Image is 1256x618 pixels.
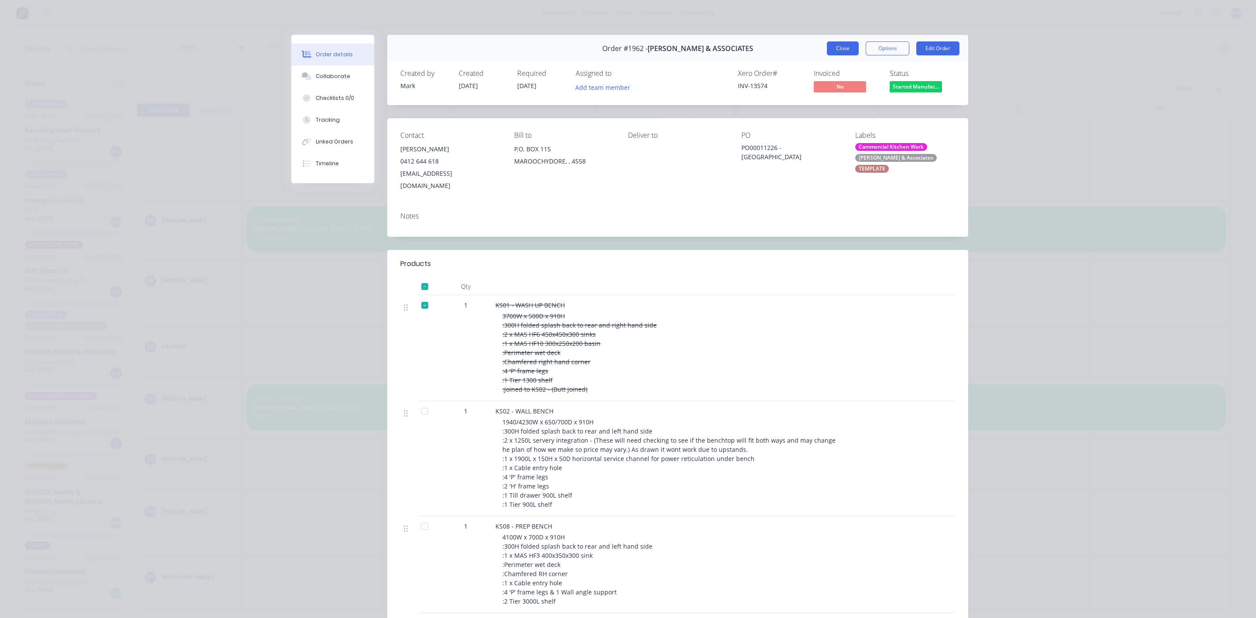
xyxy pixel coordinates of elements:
button: Timeline [291,153,374,174]
div: Order details [316,51,353,58]
div: Mark [400,81,448,90]
div: Checklists 0/0 [316,94,354,102]
div: [PERSON_NAME] [400,143,500,155]
div: Created [459,69,507,78]
span: No [814,81,866,92]
span: [DATE] [459,82,478,90]
div: Status [890,69,955,78]
span: Started Manufac... [890,81,942,92]
div: 0412 644 618 [400,155,500,167]
div: [PERSON_NAME] & Associates [855,154,937,162]
div: PO [741,131,841,140]
button: Add team member [576,81,635,93]
div: Notes [400,212,955,220]
div: Qty [440,278,492,295]
span: [DATE] [517,82,536,90]
div: Products [400,259,431,269]
div: Assigned to [576,69,663,78]
div: Xero Order # [738,69,803,78]
button: Order details [291,44,374,65]
div: Created by [400,69,448,78]
div: INV-13574 [738,81,803,90]
div: Tracking [316,116,340,124]
span: 1 [464,406,468,416]
button: Tracking [291,109,374,131]
div: PO00011226 - [GEOGRAPHIC_DATA] [741,143,841,161]
div: Contact [400,131,500,140]
span: Order #1962 - [602,44,648,53]
div: TEMPLATE [855,165,889,173]
button: Linked Orders [291,131,374,153]
span: 1 [464,300,468,310]
div: Bill to [514,131,614,140]
span: KS08 - PREP BENCH [495,522,552,530]
div: P.O. BOX 115 [514,143,614,155]
div: Collaborate [316,72,350,80]
span: KS01 - WASH UP BENCH [495,301,565,309]
div: P.O. BOX 115MAROOCHYDORE, , 4558 [514,143,614,171]
button: Close [827,41,859,55]
div: Deliver to [628,131,728,140]
span: 1940/4230W x 650/700D x 910H :300H folded splash back to rear and left hand side :2 x 1250L serve... [502,418,837,509]
button: Edit Order [916,41,959,55]
span: [PERSON_NAME] & ASSOCIATES [648,44,753,53]
div: Commercial Kitchen Work [855,143,927,151]
button: Options [866,41,909,55]
span: 4100W x 700D x 910H :300H folded splash back to rear and left hand side :1 x MAS HF3 400x350x300 ... [502,533,652,605]
span: 1 [464,522,468,531]
button: Collaborate [291,65,374,87]
button: Add team member [571,81,635,93]
div: Labels [855,131,955,140]
div: [EMAIL_ADDRESS][DOMAIN_NAME] [400,167,500,192]
div: Invoiced [814,69,879,78]
span: KS02 - WALL BENCH [495,407,553,415]
div: MAROOCHYDORE, , 4558 [514,155,614,167]
div: Required [517,69,565,78]
span: 3700W x 500D x 910H :300H folded splash back to rear and right hand side :2 x MAS HF6 450x450x300... [502,312,657,393]
div: Timeline [316,160,339,167]
div: Linked Orders [316,138,353,146]
div: [PERSON_NAME]0412 644 618[EMAIL_ADDRESS][DOMAIN_NAME] [400,143,500,192]
button: Checklists 0/0 [291,87,374,109]
button: Started Manufac... [890,81,942,94]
